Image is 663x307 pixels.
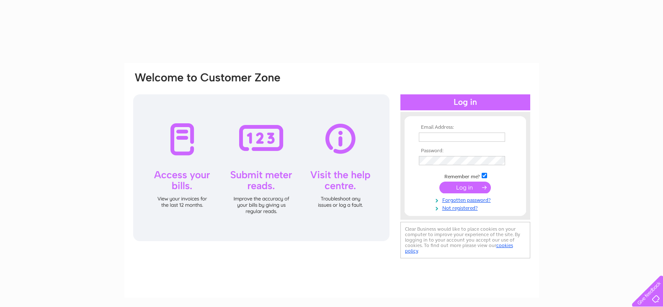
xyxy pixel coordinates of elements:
th: Password: [417,148,514,154]
a: Forgotten password? [419,195,514,203]
td: Remember me? [417,172,514,180]
div: Clear Business would like to place cookies on your computer to improve your experience of the sit... [400,222,530,258]
a: Not registered? [419,203,514,211]
a: cookies policy [405,242,513,254]
th: Email Address: [417,125,514,130]
input: Submit [439,182,491,193]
